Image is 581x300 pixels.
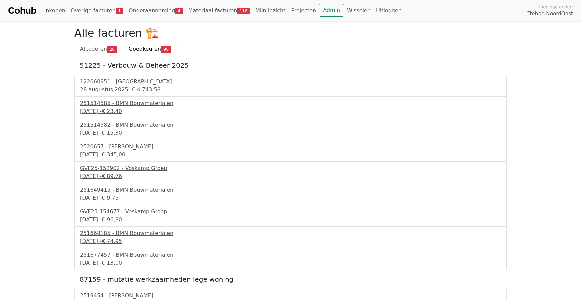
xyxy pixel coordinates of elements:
[102,216,122,223] span: € 96,80
[8,3,36,19] a: Cohub
[132,86,161,93] span: € 4.743,58
[80,99,501,107] div: 251514585 - BMN Bouwmaterialen
[344,4,373,17] a: Wisselen
[80,164,501,172] div: GVF25-152902 - Voskamp Groep
[80,121,501,129] div: 251514582 - BMN Bouwmaterialen
[80,208,501,224] a: GVF25-154677 - Voskamp Groep[DATE] -€ 96,80
[80,275,501,283] h5: 87159 - mutatie werkzaamheden lege woning
[80,292,501,300] div: 2519454 - [PERSON_NAME]
[80,99,501,115] a: 251514585 - BMN Bouwmaterialen[DATE] -€ 23,40
[80,186,501,194] div: 251649415 - BMN Bouwmaterialen
[175,8,183,14] span: 4
[528,10,573,18] span: Trebbe NoordOost
[80,229,501,237] div: 251668185 - BMN Bouwmaterialen
[41,4,68,17] a: Inkopen
[102,130,122,136] span: € 15,30
[80,86,501,94] div: 28 augustus 2025 -
[68,4,126,17] a: Overige facturen1
[102,260,122,266] span: € 13,00
[161,46,171,53] span: 96
[80,121,501,137] a: 251514582 - BMN Bouwmaterialen[DATE] -€ 15,30
[107,46,117,53] span: 20
[123,42,177,56] a: Goedkeuren96
[74,27,507,39] h2: Alle facturen 🏗️
[129,46,161,52] span: Goedkeuren
[80,172,501,180] div: [DATE] -
[80,259,501,267] div: [DATE] -
[80,251,501,259] div: 251677457 - BMN Bouwmaterialen
[126,4,186,17] a: Onderaanneming4
[80,229,501,245] a: 251668185 - BMN Bouwmaterialen[DATE] -€ 74,95
[80,186,501,202] a: 251649415 - BMN Bouwmaterialen[DATE] -€ 9,75
[539,4,573,10] span: Ingelogd onder:
[102,108,122,114] span: € 23,40
[288,4,319,17] a: Projecten
[80,237,501,245] div: [DATE] -
[80,164,501,180] a: GVF25-152902 - Voskamp Groep[DATE] -€ 89,76
[102,173,122,179] span: € 89,76
[80,78,501,94] a: 122060951 - [GEOGRAPHIC_DATA]28 augustus 2025 -€ 4.743,58
[116,8,123,14] span: 1
[80,251,501,267] a: 251677457 - BMN Bouwmaterialen[DATE] -€ 13,00
[373,4,404,17] a: Uitloggen
[186,4,253,17] a: Materiaal facturen116
[80,208,501,216] div: GVF25-154677 - Voskamp Groep
[253,4,288,17] a: Mijn inzicht
[237,8,250,14] span: 116
[80,46,107,52] span: Afcoderen
[80,143,501,159] a: 2520657 - [PERSON_NAME][DATE] -€ 345,00
[80,194,501,202] div: [DATE] -
[80,107,501,115] div: [DATE] -
[319,4,344,17] a: Admin
[102,195,119,201] span: € 9,75
[80,129,501,137] div: [DATE] -
[80,216,501,224] div: [DATE] -
[80,61,501,69] h5: 51225 - Verbouw & Beheer 2025
[102,238,122,244] span: € 74,95
[74,42,123,56] a: Afcoderen20
[80,151,501,159] div: [DATE] -
[80,78,501,86] div: 122060951 - [GEOGRAPHIC_DATA]
[102,151,125,158] span: € 345,00
[80,143,501,151] div: 2520657 - [PERSON_NAME]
